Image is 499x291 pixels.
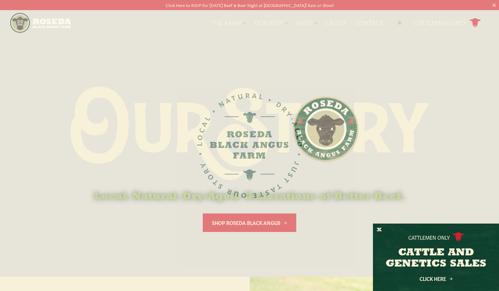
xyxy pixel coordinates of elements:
[10,13,71,33] img: https://roseda.com/wp-content/uploads/2021/05/roseda-25-header.png
[10,10,489,36] nav: Main Navigation
[254,18,288,27] a: Our Beef
[70,87,429,180] img: Roseda Black Aangus Farm
[355,18,383,27] a: Contact
[414,17,481,29] a: Cattlemen Only
[408,234,450,241] p: Cattlemen Only
[296,18,317,27] a: Shop
[453,232,464,242] img: cattle-icon.svg
[377,226,382,234] button: X
[404,276,467,281] a: Click Here
[382,247,490,270] h3: CATTLE AND GENETICS SALES
[25,1,474,9] p: Click Here to RSVP for [DATE] Beef & Beer Night at [GEOGRAPHIC_DATA]! Rain or Shine!
[326,18,347,27] a: Latest
[211,18,246,27] a: The Farm
[70,191,429,202] h6: Local. Natural. Dry-Aged. Generations of Better Beef.
[203,213,296,232] a: Shop Roseda Black Angus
